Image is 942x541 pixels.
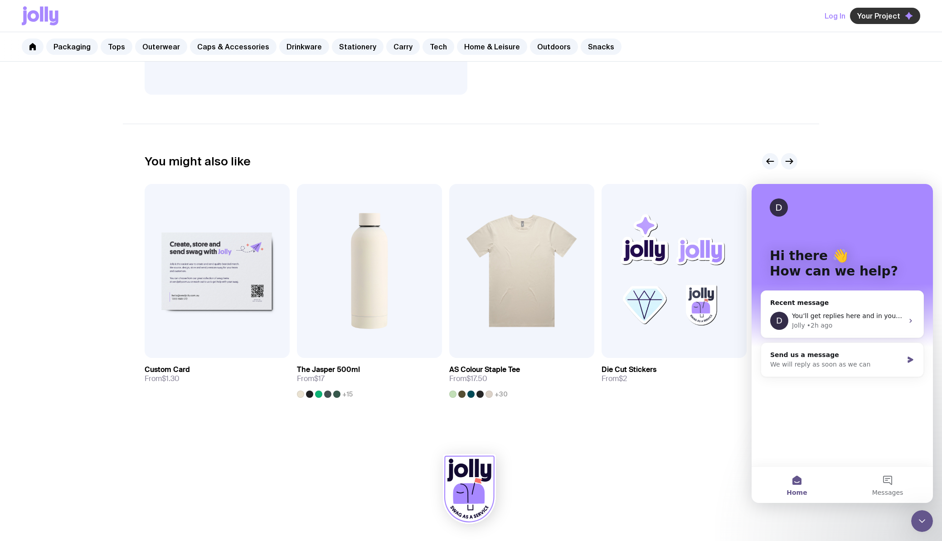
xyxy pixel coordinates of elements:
h3: Die Cut Stickers [602,365,656,374]
span: From [602,374,627,383]
button: Your Project [850,8,920,24]
h3: The Jasper 500ml [297,365,360,374]
span: Home [35,305,55,312]
a: Drinkware [279,39,329,55]
span: From [145,374,180,383]
a: Outdoors [530,39,578,55]
a: The Jasper 500mlFrom$17+15 [297,358,442,398]
span: $17 [314,374,325,383]
div: Send us a messageWe will reply as soon as we can [9,159,172,193]
a: Outerwear [135,39,187,55]
button: Messages [91,283,181,319]
div: Send us a message [19,166,151,176]
a: Caps & Accessories [190,39,277,55]
span: +30 [495,391,508,398]
a: Stationery [332,39,384,55]
a: Packaging [46,39,98,55]
span: $2 [619,374,627,383]
a: Carry [386,39,420,55]
h2: You might also like [145,155,251,168]
iframe: Intercom live chat [911,510,933,532]
h3: AS Colour Staple Tee [449,365,520,374]
a: Custom CardFrom$1.30 [145,358,290,391]
div: • 2h ago [55,137,81,146]
a: Home & Leisure [457,39,527,55]
a: Tops [101,39,132,55]
span: You’ll get replies here and in your email: ✉️ [EMAIL_ADDRESS][DOMAIN_NAME] The team will reply as... [40,128,421,135]
a: AS Colour Staple TeeFrom$17.50+30 [449,358,594,398]
a: Tech [422,39,454,55]
button: Log In [825,8,845,24]
span: $1.30 [162,374,180,383]
div: We will reply as soon as we can [19,176,151,185]
span: Messages [121,305,152,312]
span: From [297,374,325,383]
a: Snacks [581,39,622,55]
span: +15 [342,391,353,398]
span: Your Project [857,11,900,20]
span: $17.50 [466,374,487,383]
h3: Custom Card [145,365,190,374]
span: From [449,374,487,383]
div: Jolly [40,137,53,146]
iframe: Intercom live chat [752,184,933,503]
a: Die Cut StickersFrom$2 [602,358,747,391]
